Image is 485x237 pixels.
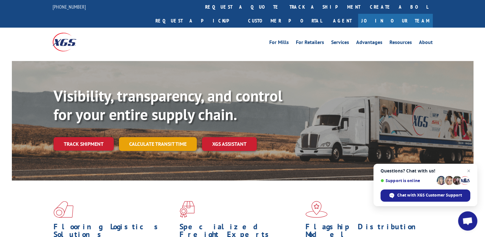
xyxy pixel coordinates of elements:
span: Chat with XGS Customer Support [397,192,462,198]
a: Calculate transit time [119,137,197,151]
a: Track shipment [54,137,114,151]
a: Advantages [356,40,382,47]
a: About [419,40,433,47]
a: XGS ASSISTANT [202,137,257,151]
a: Resources [389,40,412,47]
img: xgs-icon-focused-on-flooring-red [180,201,195,218]
b: Visibility, transparency, and control for your entire supply chain. [54,86,282,124]
div: Chat with XGS Customer Support [380,189,470,202]
span: Questions? Chat with us! [380,168,470,173]
a: Agent [327,14,358,28]
span: Support is online [380,178,434,183]
img: xgs-icon-flagship-distribution-model-red [305,201,328,218]
a: Request a pickup [151,14,243,28]
div: Open chat [458,211,477,231]
a: Join Our Team [358,14,433,28]
img: xgs-icon-total-supply-chain-intelligence-red [54,201,73,218]
a: For Retailers [296,40,324,47]
span: Close chat [465,167,472,175]
a: [PHONE_NUMBER] [53,4,86,10]
a: Customer Portal [243,14,327,28]
a: Services [331,40,349,47]
a: For Mills [269,40,289,47]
